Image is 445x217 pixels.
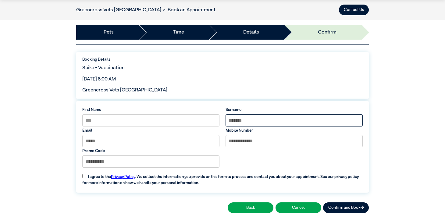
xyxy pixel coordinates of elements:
button: Back [228,202,273,213]
a: Details [243,29,259,36]
button: Cancel [276,202,321,213]
li: Book an Appointment [161,6,215,14]
span: [DATE] 8:00 AM [82,77,116,82]
a: Greencross Vets [GEOGRAPHIC_DATA] [76,8,161,12]
span: Spike - Vaccination [82,66,125,70]
label: Booking Details [82,57,363,62]
input: I agree to thePrivacy Policy. We collect the information you provide on this form to process and ... [82,174,86,178]
button: Contact Us [339,5,369,15]
label: First Name [82,107,219,113]
a: Pets [104,29,114,36]
button: Confirm and Book [323,202,369,213]
label: I agree to the . We collect the information you provide on this form to process and contact you a... [79,170,365,186]
label: Email [82,128,219,133]
nav: breadcrumb [76,6,215,14]
span: Greencross Vets [GEOGRAPHIC_DATA] [82,88,167,93]
label: Surname [226,107,363,113]
a: Time [173,29,184,36]
label: Mobile Number [226,128,363,133]
a: Privacy Policy [111,175,135,179]
label: Promo Code [82,148,219,154]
